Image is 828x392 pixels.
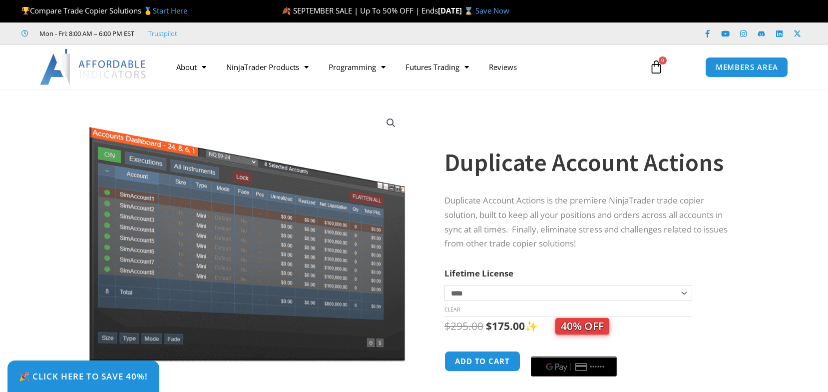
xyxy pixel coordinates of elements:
[634,52,678,81] a: 0
[166,55,638,78] nav: Menu
[659,56,667,64] span: 0
[22,7,29,14] img: 🏆
[444,145,736,180] h1: Duplicate Account Actions
[486,319,525,333] bdi: 175.00
[444,267,513,279] label: Lifetime License
[475,5,509,15] a: Save Now
[86,106,408,362] img: Screenshot 2024-08-26 15414455555
[716,63,778,71] span: MEMBERS AREA
[438,5,475,15] strong: [DATE] ⌛
[382,114,400,132] a: View full-screen image gallery
[396,55,479,78] a: Futures Trading
[40,49,147,85] img: LogoAI | Affordable Indicators – NinjaTrader
[525,319,609,333] span: ✨
[319,55,396,78] a: Programming
[166,55,216,78] a: About
[444,306,460,313] a: Clear options
[444,319,450,333] span: $
[531,356,617,376] button: Buy with GPay
[444,351,520,371] button: Add to cart
[555,318,609,334] span: 40% OFF
[153,5,187,15] a: Start Here
[282,5,438,15] span: 🍂 SEPTEMBER SALE | Up To 50% OFF | Ends
[479,55,527,78] a: Reviews
[444,319,483,333] bdi: 295.00
[216,55,319,78] a: NinjaTrader Products
[148,27,177,39] a: Trustpilot
[705,57,789,77] a: MEMBERS AREA
[486,319,492,333] span: $
[7,360,159,392] a: 🎉 Click Here to save 40%!
[444,193,736,251] p: Duplicate Account Actions is the premiere NinjaTrader trade copier solution, built to keep all yo...
[19,372,148,380] span: 🎉 Click Here to save 40%!
[37,27,134,39] span: Mon - Fri: 8:00 AM – 6:00 PM EST
[21,5,187,15] span: Compare Trade Copier Solutions 🥇
[529,349,619,350] iframe: Secure payment input frame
